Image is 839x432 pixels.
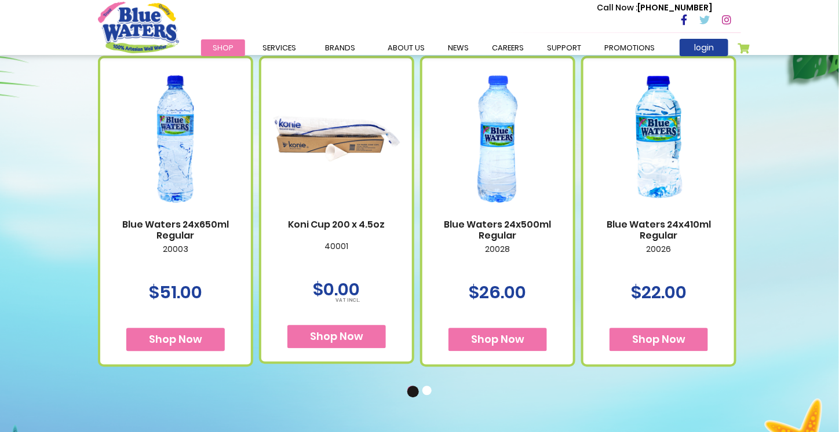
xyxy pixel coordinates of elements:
span: Shop Now [310,330,363,344]
span: $51.00 [149,280,202,305]
span: $0.00 [313,277,360,302]
span: Call Now : [597,2,637,13]
span: Shop [213,42,234,53]
a: Blue Waters 24x500ml Regular [434,219,561,241]
p: [PHONE_NUMBER] [597,2,712,14]
a: Koni Cup 200 x 4.5oz [273,219,400,230]
img: Blue Waters 24x500ml Regular [434,60,561,219]
p: 20028 [434,245,561,269]
button: Shop Now [610,328,708,352]
p: 40001 [273,242,400,266]
a: News [436,39,480,56]
img: Blue Waters 24x410ml Regular [595,60,723,219]
a: about us [376,39,436,56]
button: Shop Now [448,328,547,352]
img: Blue Waters 24x650ml Regular [112,60,239,219]
a: Blue Waters 24x410ml Regular [595,219,723,241]
span: Shop Now [149,332,202,347]
button: 2 of 2 [422,386,434,398]
a: support [535,39,593,56]
button: 1 of 2 [407,386,419,398]
span: $26.00 [469,280,527,305]
a: Promotions [593,39,666,56]
span: Shop Now [471,332,524,347]
p: 20026 [595,245,723,269]
span: Shop Now [632,332,685,347]
span: Brands [325,42,355,53]
a: Blue Waters 24x650ml Regular [112,219,239,241]
button: Shop Now [126,328,225,352]
p: 20003 [112,245,239,269]
img: Koni Cup 200 x 4.5oz [273,60,400,219]
span: Services [262,42,296,53]
a: store logo [98,2,179,53]
span: $22.00 [631,280,687,305]
button: Shop Now [287,325,386,349]
a: careers [480,39,535,56]
a: login [680,39,728,56]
